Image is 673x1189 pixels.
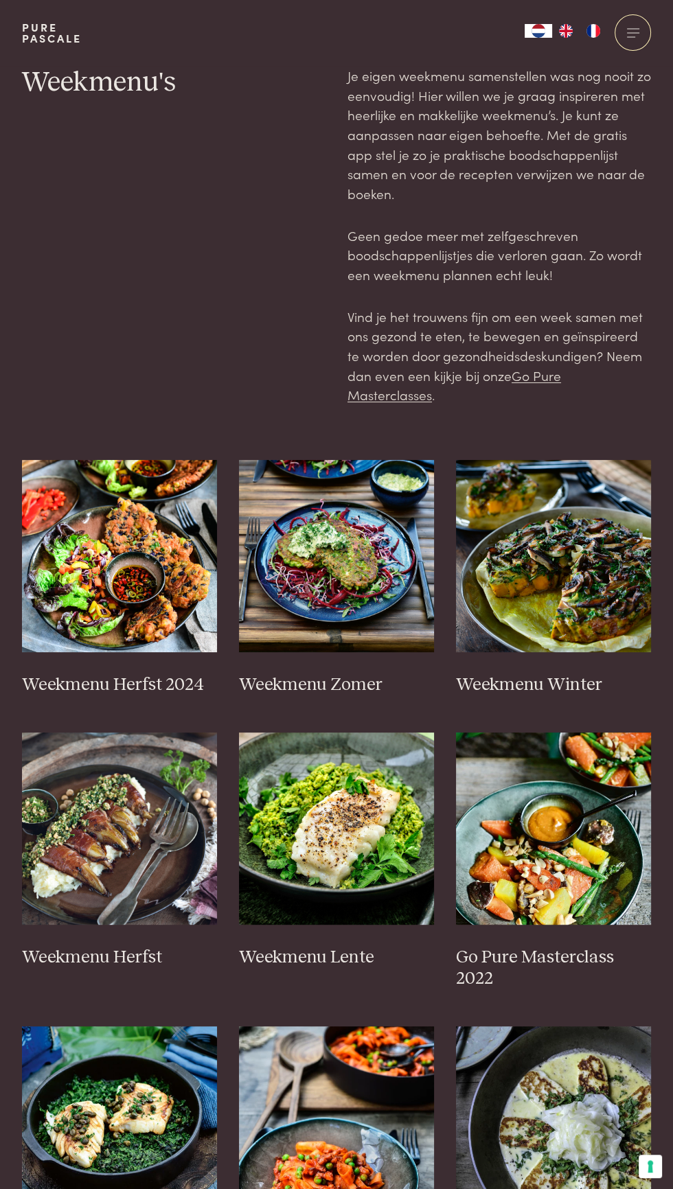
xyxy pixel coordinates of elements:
[22,66,326,100] h1: Weekmenu's
[22,460,217,652] img: Weekmenu Herfst 2024
[580,24,607,38] a: FR
[22,22,82,44] a: PurePascale
[456,460,651,696] a: Weekmenu Winter Weekmenu Winter
[22,732,217,969] a: Weekmenu Herfst Weekmenu Herfst
[239,460,434,652] img: Weekmenu Zomer
[347,366,561,404] a: Go Pure Masterclasses
[347,66,651,204] p: Je eigen weekmenu samenstellen was nog nooit zo eenvoudig! Hier willen we je graag inspireren met...
[239,732,434,925] img: Weekmenu Lente
[456,732,651,991] a: Go Pure Masterclass 2022 Go Pure Masterclass 2022
[347,226,651,285] p: Geen gedoe meer met zelfgeschreven boodschappenlijstjes die verloren gaan. Zo wordt een weekmenu ...
[456,947,651,991] h3: Go Pure Masterclass 2022
[456,732,651,925] img: Go Pure Masterclass 2022
[552,24,580,38] a: EN
[525,24,552,38] div: Language
[22,732,217,925] img: Weekmenu Herfst
[456,460,651,652] img: Weekmenu Winter
[239,674,434,696] h3: Weekmenu Zomer
[239,947,434,969] h3: Weekmenu Lente
[639,1155,662,1178] button: Uw voorkeuren voor toestemming voor trackingtechnologieën
[456,674,651,696] h3: Weekmenu Winter
[525,24,607,38] aside: Language selected: Nederlands
[22,674,217,696] h3: Weekmenu Herfst 2024
[552,24,607,38] ul: Language list
[22,460,217,696] a: Weekmenu Herfst 2024 Weekmenu Herfst 2024
[22,947,217,969] h3: Weekmenu Herfst
[525,24,552,38] a: NL
[239,460,434,696] a: Weekmenu Zomer Weekmenu Zomer
[239,732,434,969] a: Weekmenu Lente Weekmenu Lente
[347,307,651,405] p: Vind je het trouwens fijn om een week samen met ons gezond te eten, te bewegen en geïnspireerd te...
